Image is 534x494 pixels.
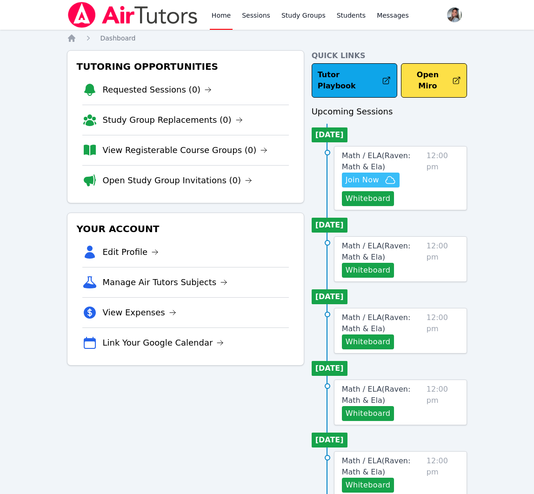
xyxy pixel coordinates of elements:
[342,173,400,187] button: Join Now
[103,246,159,259] a: Edit Profile
[312,433,347,447] li: [DATE]
[342,191,394,206] button: Whiteboard
[312,50,467,61] h4: Quick Links
[342,384,423,406] a: Math / ELA(Raven: Math & Ela)
[103,83,212,96] a: Requested Sessions (0)
[342,456,411,476] span: Math / ELA ( Raven: Math & Ela )
[342,241,411,261] span: Math / ELA ( Raven: Math & Ela )
[377,11,409,20] span: Messages
[103,144,268,157] a: View Registerable Course Groups (0)
[103,276,228,289] a: Manage Air Tutors Subjects
[312,361,347,376] li: [DATE]
[312,63,397,98] a: Tutor Playbook
[401,63,467,98] button: Open Miro
[342,334,394,349] button: Whiteboard
[342,312,423,334] a: Math / ELA(Raven: Math & Ela)
[103,336,224,349] a: Link Your Google Calendar
[312,289,347,304] li: [DATE]
[342,263,394,278] button: Whiteboard
[342,151,411,171] span: Math / ELA ( Raven: Math & Ela )
[312,218,347,233] li: [DATE]
[342,150,423,173] a: Math / ELA(Raven: Math & Ela)
[67,2,199,28] img: Air Tutors
[346,174,379,186] span: Join Now
[312,127,347,142] li: [DATE]
[427,455,460,493] span: 12:00 pm
[342,455,423,478] a: Math / ELA(Raven: Math & Ela)
[103,113,243,127] a: Study Group Replacements (0)
[67,33,467,43] nav: Breadcrumb
[342,406,394,421] button: Whiteboard
[342,240,423,263] a: Math / ELA(Raven: Math & Ela)
[100,33,136,43] a: Dashboard
[427,312,460,349] span: 12:00 pm
[75,220,296,237] h3: Your Account
[342,313,411,333] span: Math / ELA ( Raven: Math & Ela )
[100,34,136,42] span: Dashboard
[427,384,460,421] span: 12:00 pm
[103,174,253,187] a: Open Study Group Invitations (0)
[427,150,460,206] span: 12:00 pm
[342,478,394,493] button: Whiteboard
[312,105,467,118] h3: Upcoming Sessions
[427,240,460,278] span: 12:00 pm
[103,306,176,319] a: View Expenses
[75,58,296,75] h3: Tutoring Opportunities
[342,385,411,405] span: Math / ELA ( Raven: Math & Ela )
